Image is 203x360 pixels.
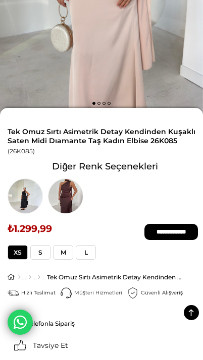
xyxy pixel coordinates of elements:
[141,289,188,296] div: Güvenli Alışveriş
[30,245,50,260] span: S
[127,287,138,298] img: security.png
[33,341,68,350] span: Tavsiye Et
[27,320,75,327] span: Telefonla Sipariş
[61,287,72,298] img: call-center.png
[8,127,203,145] span: Tek Omuz Sırtı Asimetrik Detay Kendinden Kuşaklı Saten Midi Dıamante Taş Kadın Elbise 26K085
[53,245,73,260] span: M
[8,148,35,155] span: (26K085)
[76,245,96,260] span: L
[52,160,158,173] span: Diğer Renk Seçenekleri
[21,289,61,296] div: Hızlı Teslimat
[8,287,19,298] img: shipping.png
[13,319,198,328] a: Telefonla Sipariş
[48,178,83,214] img: Tek Omuz Sırtı Asimetrik Detay Kendinden Kuşaklı Saten Midi Dıamante Kahve Kadın Elbise 26K085
[74,289,127,296] div: Müşteri Hizmetleri
[8,245,28,260] span: XS
[8,178,43,214] img: Tek Omuz Sırtı Asimetrik Detay Kendinden Kuşaklı Saten Midi Dıamante Siyah Kadın Elbise 26K085
[8,224,52,234] span: ₺1.299,99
